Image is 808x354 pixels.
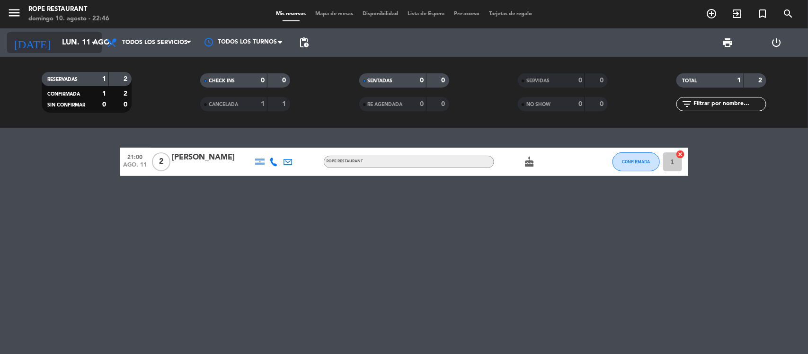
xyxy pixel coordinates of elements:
[7,6,21,23] button: menu
[124,101,129,108] strong: 0
[102,76,106,82] strong: 1
[526,102,551,107] span: NO SHOW
[7,6,21,20] i: menu
[271,11,311,17] span: Mis reservas
[526,79,550,83] span: SERVIDAS
[47,92,80,97] span: CONFIRMADA
[327,159,364,163] span: ROPE RESTAURANT
[524,156,535,168] i: cake
[152,152,170,171] span: 2
[682,79,697,83] span: TOTAL
[358,11,403,17] span: Disponibilidad
[368,102,403,107] span: RE AGENDADA
[124,90,129,97] strong: 2
[441,101,447,107] strong: 0
[622,159,650,164] span: CONFIRMADA
[261,77,265,84] strong: 0
[752,28,801,57] div: LOG OUT
[441,77,447,84] strong: 0
[28,5,109,14] div: Rope restaurant
[47,103,85,107] span: SIN CONFIRMAR
[759,77,764,84] strong: 2
[757,8,768,19] i: turned_in_not
[578,77,582,84] strong: 0
[261,101,265,107] strong: 1
[737,77,741,84] strong: 1
[122,39,187,46] span: Todos los servicios
[600,77,605,84] strong: 0
[368,79,393,83] span: SENTADAS
[283,101,288,107] strong: 1
[88,37,99,48] i: arrow_drop_down
[283,77,288,84] strong: 0
[7,32,57,53] i: [DATE]
[771,37,782,48] i: power_settings_new
[124,151,147,162] span: 21:00
[209,79,235,83] span: CHECK INS
[102,90,106,97] strong: 1
[722,37,734,48] span: print
[706,8,717,19] i: add_circle_outline
[102,101,106,108] strong: 0
[449,11,484,17] span: Pre-acceso
[403,11,449,17] span: Lista de Espera
[676,150,685,159] i: cancel
[578,101,582,107] strong: 0
[28,14,109,24] div: domingo 10. agosto - 22:46
[613,152,660,171] button: CONFIRMADA
[600,101,605,107] strong: 0
[311,11,358,17] span: Mapa de mesas
[124,162,147,173] span: ago. 11
[731,8,743,19] i: exit_to_app
[693,99,766,109] input: Filtrar por nombre...
[209,102,238,107] span: CANCELADA
[298,37,310,48] span: pending_actions
[484,11,537,17] span: Tarjetas de regalo
[172,151,253,164] div: [PERSON_NAME]
[681,98,693,110] i: filter_list
[124,76,129,82] strong: 2
[47,77,78,82] span: RESERVADAS
[420,101,424,107] strong: 0
[782,8,794,19] i: search
[420,77,424,84] strong: 0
